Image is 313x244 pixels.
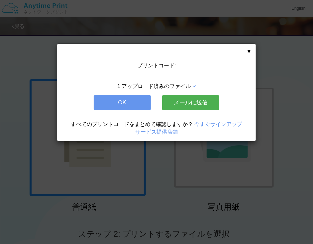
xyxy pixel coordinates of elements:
[94,95,151,110] button: OK
[194,121,242,127] a: 今すぐサインアップ
[71,121,193,127] span: すべてのプリントコードをまとめて確認しますか？
[135,129,178,135] a: サービス提供店舗
[117,83,191,89] span: 1 アップロード済みのファイル
[137,63,176,68] span: プリントコード:
[162,95,219,110] button: メールに送信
